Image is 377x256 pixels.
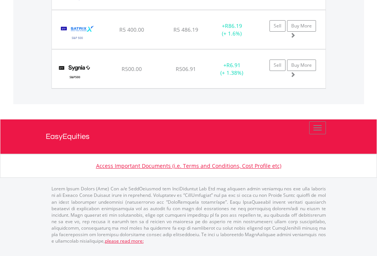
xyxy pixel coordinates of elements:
[176,65,196,72] span: R506.91
[96,162,281,169] a: Access Important Documents (i.e. Terms and Conditions, Cost Profile etc)
[225,22,242,29] span: R86.19
[287,60,316,71] a: Buy More
[56,20,99,47] img: EQU.ZA.STX500.png
[287,20,316,32] a: Buy More
[122,65,142,72] span: R500.00
[119,26,144,33] span: R5 400.00
[270,20,286,32] a: Sell
[208,22,256,37] div: + (+ 1.6%)
[173,26,198,33] span: R5 486.19
[46,119,332,154] a: EasyEquities
[105,238,144,244] a: please read more:
[226,61,241,69] span: R6.91
[208,61,256,77] div: + (+ 1.38%)
[270,60,286,71] a: Sell
[56,59,94,86] img: EQU.ZA.SYG500.png
[51,185,326,244] p: Lorem Ipsum Dolors (Ame) Con a/e SeddOeiusmod tem InciDiduntut Lab Etd mag aliquaen admin veniamq...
